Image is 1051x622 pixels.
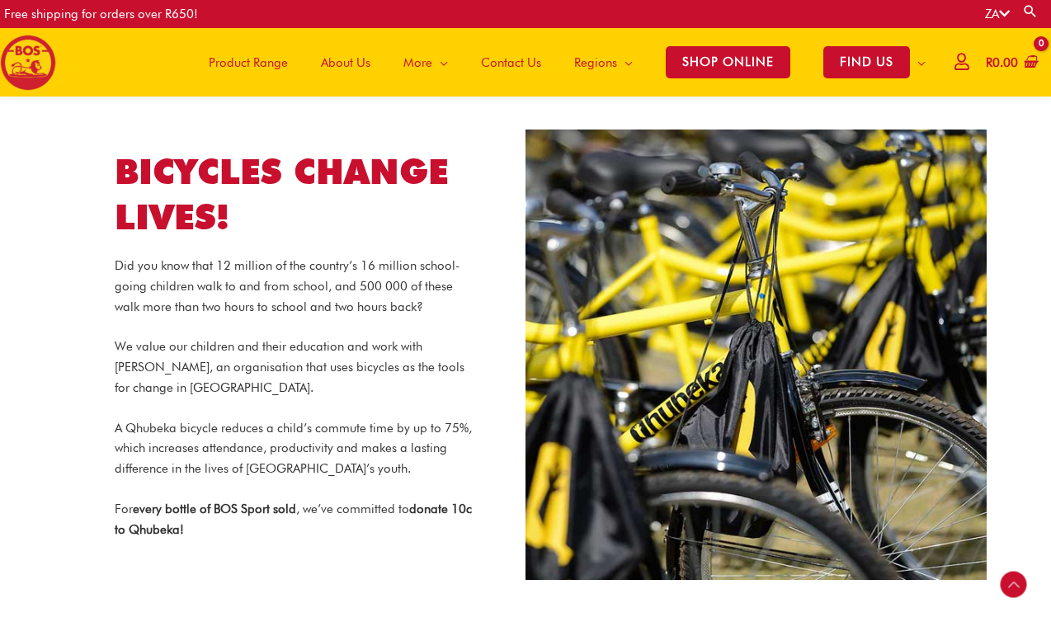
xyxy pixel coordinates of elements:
[115,256,477,317] p: Did you know that 12 million of the country’s 16 million school-going children walk to and from s...
[321,38,370,87] span: About Us
[192,28,304,97] a: Product Range
[558,28,649,97] a: Regions
[481,38,541,87] span: Contact Us
[387,28,464,97] a: More
[985,7,1010,21] a: ZA
[209,38,288,87] span: Product Range
[464,28,558,97] a: Contact Us
[115,418,477,479] p: A Qhubeka bicycle reduces a child’s commute time by up to 75%, which increases attendance, produc...
[403,38,432,87] span: More
[304,28,387,97] a: About Us
[133,502,296,516] strong: every bottle of BOS Sport sold
[115,149,477,239] h2: Bicycles change lives!
[983,45,1039,82] a: View Shopping Cart, empty
[115,499,477,540] p: For , we’ve committed to
[1022,3,1039,19] a: Search button
[409,502,472,516] strong: donate 10c
[666,46,790,78] span: SHOP ONLINE
[115,522,184,537] strong: to Qhubeka!
[986,55,1018,70] bdi: 0.00
[649,28,807,97] a: SHOP ONLINE
[574,38,617,87] span: Regions
[986,55,992,70] span: R
[823,46,910,78] span: FIND US
[180,28,942,97] nav: Site Navigation
[115,337,477,398] p: We value our children and their education and work with [PERSON_NAME], an organisation that uses ...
